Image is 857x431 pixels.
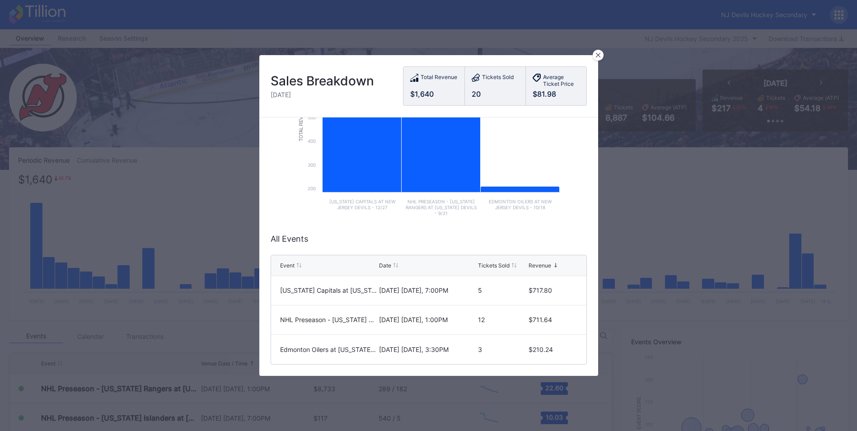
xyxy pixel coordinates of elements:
[478,286,526,294] div: 5
[529,286,577,294] div: $717.80
[478,316,526,323] div: 12
[280,316,377,323] div: NHL Preseason - [US_STATE] Rangers at [US_STATE] Devils
[472,89,519,98] div: 20
[379,346,476,353] div: [DATE] [DATE], 3:30PM
[293,42,564,223] svg: Chart title
[543,74,580,87] div: Average Ticket Price
[482,74,514,83] div: Tickets Sold
[529,262,551,269] div: Revenue
[529,346,577,353] div: $210.24
[280,346,377,353] div: Edmonton Oilers at [US_STATE] Devils
[280,262,295,269] div: Event
[308,115,316,120] text: 500
[489,199,552,210] text: Edmonton Oilers at New Jersey Devils - 10/18
[271,73,374,89] div: Sales Breakdown
[533,89,580,98] div: $81.98
[406,199,477,216] text: NHL Preseason - [US_STATE] Rangers at [US_STATE] Devils - 9/21
[421,74,457,83] div: Total Revenue
[308,186,316,191] text: 200
[379,262,391,269] div: Date
[478,346,526,353] div: 3
[478,262,510,269] div: Tickets Sold
[329,199,395,210] text: [US_STATE] Capitals at New Jersey Devils - 12/27
[280,286,377,294] div: [US_STATE] Capitals at [US_STATE] Devils
[308,162,316,168] text: 300
[379,316,476,323] div: [DATE] [DATE], 1:00PM
[271,91,374,98] div: [DATE]
[308,138,316,144] text: 400
[529,316,577,323] div: $711.64
[271,234,587,244] div: All Events
[410,89,458,98] div: $1,640
[379,286,476,294] div: [DATE] [DATE], 7:00PM
[299,97,304,141] text: Total Revenue ($)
